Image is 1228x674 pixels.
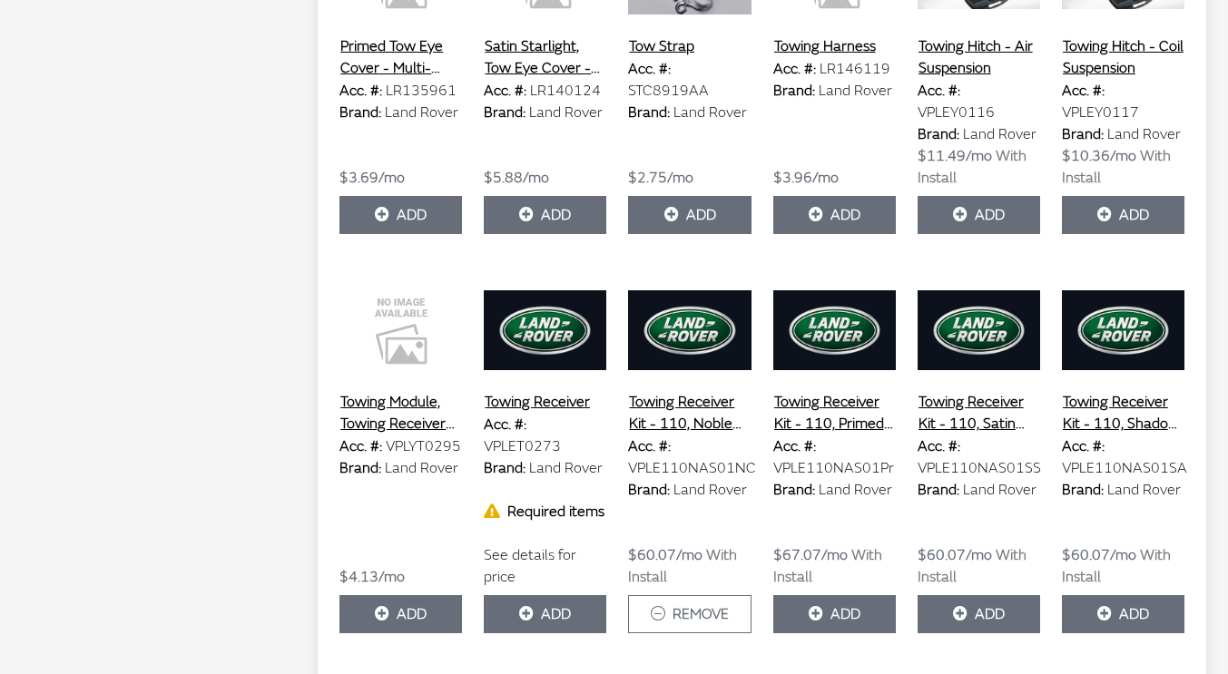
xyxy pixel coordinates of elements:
[1062,479,1104,501] label: Brand:
[339,80,382,102] label: Acc. #:
[339,169,405,187] span: $3.69/mo
[963,481,1036,499] span: Land Rover
[918,80,960,102] label: Acc. #:
[773,479,815,501] label: Brand:
[918,147,992,165] span: $11.49/mo
[1062,459,1187,477] span: VPLE110NAS01SA
[339,435,382,457] label: Acc. #:
[819,481,892,499] span: Land Rover
[1062,123,1104,145] label: Brand:
[1107,481,1181,499] span: Land Rover
[339,457,381,479] label: Brand:
[339,102,381,123] label: Brand:
[773,390,896,435] button: Towing Receiver Kit - 110, Primed Tow Eye Cover, 23MY onwards
[628,285,751,376] img: Image for Towing Receiver Kit - 110, Noble Chrome Tow Eye Cover, 23MY onwards
[1062,390,1184,435] button: Towing Receiver Kit - 110, Shadow Atlas Tow Eye Cover, 23MY onwards
[386,437,461,455] span: VPLYT0295
[673,103,747,122] span: Land Rover
[339,285,462,376] img: Image for Towing Module, Towing Receiver NAS, 21MY onwards
[918,390,1040,435] button: Towing Receiver Kit - 110, Satin Starlight Tow Eye Cover, 23MY onwards
[918,123,959,145] label: Brand:
[628,435,671,457] label: Acc. #:
[1107,125,1181,143] span: Land Rover
[773,80,815,102] label: Brand:
[673,481,747,499] span: Land Rover
[1062,196,1184,234] button: Add
[529,103,603,122] span: Land Rover
[1062,285,1184,376] img: Image for Towing Receiver Kit - 110, Shadow Atlas Tow Eye Cover, 23MY onwards
[773,196,896,234] button: Add
[484,544,606,588] label: See details for price
[1062,80,1105,102] label: Acc. #:
[773,595,896,633] button: Add
[963,125,1036,143] span: Land Rover
[918,285,1040,376] img: Image for Towing Receiver Kit - 110, Satin Starlight Tow Eye Cover, 23MY onwards
[628,546,702,564] span: $60.07/mo
[385,103,458,122] span: Land Rover
[1062,546,1136,564] span: $60.07/mo
[820,60,890,78] span: LR146119
[628,479,670,501] label: Brand:
[339,196,462,234] button: Add
[918,435,960,457] label: Acc. #:
[773,459,894,477] span: VPLE110NAS01Pr
[385,459,458,477] span: Land Rover
[484,169,549,187] span: $5.88/mo
[918,546,992,564] span: $60.07/mo
[628,169,693,187] span: $2.75/mo
[484,595,606,633] button: Add
[918,196,1040,234] button: Add
[918,34,1040,80] button: Towing Hitch - Air Suspension
[918,595,1040,633] button: Add
[1062,595,1184,633] button: Add
[484,501,606,523] div: Required items
[628,34,695,58] button: Tow Strap
[1062,435,1105,457] label: Acc. #:
[530,82,601,100] span: LR140124
[628,459,756,477] span: VPLE110NAS01NC
[484,457,526,479] label: Brand:
[628,595,751,633] button: Remove
[773,169,839,187] span: $3.96/mo
[484,414,526,435] label: Acc. #:
[1062,103,1139,122] span: VPLEY0117
[386,82,457,100] span: LR135961
[484,34,606,80] button: Satin Starlight, Tow Eye Cover - Towing Receiver
[773,285,896,376] img: Image for Towing Receiver Kit - 110, Primed Tow Eye Cover, 23MY onwards
[918,103,995,122] span: VPLEY0116
[773,34,877,58] button: Towing Harness
[1062,34,1184,80] button: Towing Hitch - Coil Suspension
[484,196,606,234] button: Add
[628,196,751,234] button: Add
[339,34,462,80] button: Primed Tow Eye Cover - Multi-Height Tow Bar and Towing Receiver
[1062,147,1136,165] span: $10.36/mo
[628,58,671,80] label: Acc. #:
[773,435,816,457] label: Acc. #:
[484,102,526,123] label: Brand:
[484,390,591,414] button: Towing Receiver
[628,102,670,123] label: Brand:
[339,595,462,633] button: Add
[628,82,709,100] span: STC8919AA
[819,82,892,100] span: Land Rover
[773,546,848,564] span: $67.07/mo
[918,479,959,501] label: Brand:
[484,80,526,102] label: Acc. #:
[773,58,816,80] label: Acc. #:
[339,390,462,435] button: Towing Module, Towing Receiver NAS, 21MY onwards
[918,459,1041,477] span: VPLE110NAS01SS
[484,285,606,376] img: Image for Towing Receiver
[484,437,561,455] span: VPLET0273
[628,390,751,435] button: Towing Receiver Kit - 110, Noble Chrome Tow Eye Cover, 23MY onwards
[339,568,405,586] span: $4.13/mo
[529,459,603,477] span: Land Rover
